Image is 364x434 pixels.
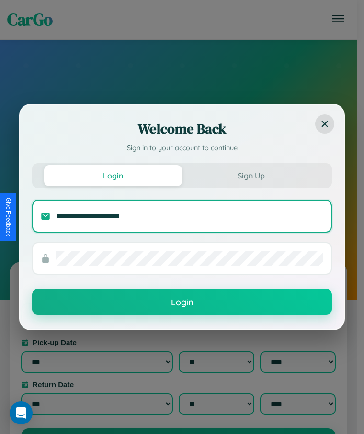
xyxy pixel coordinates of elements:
h2: Welcome Back [32,119,332,138]
button: Login [44,165,182,186]
button: Login [32,289,332,315]
p: Sign in to your account to continue [32,143,332,154]
div: Give Feedback [5,198,11,236]
div: Open Intercom Messenger [10,401,33,424]
button: Sign Up [182,165,320,186]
